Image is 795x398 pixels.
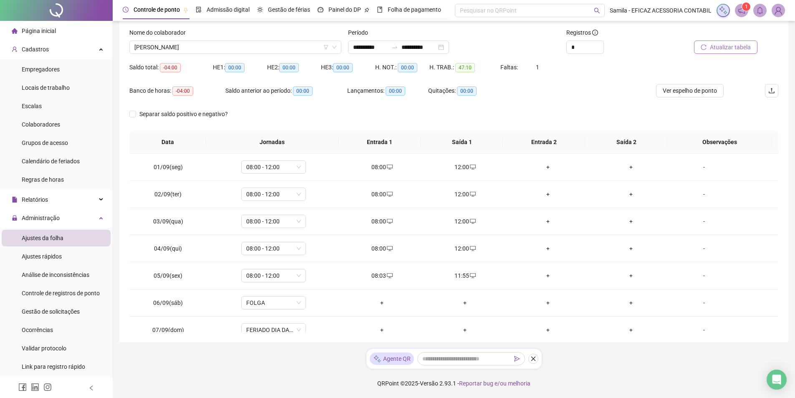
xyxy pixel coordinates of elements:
[679,298,729,307] div: -
[375,63,429,72] div: H. NOT.:
[386,86,405,96] span: 00:00
[469,191,476,197] span: desktop
[225,86,347,96] div: Saldo anterior ao período:
[154,191,182,198] span: 02/09(ter)
[469,273,476,279] span: desktop
[596,244,666,253] div: +
[391,44,398,51] span: to
[738,7,745,14] span: notification
[338,131,421,154] th: Entrada 1
[206,131,338,154] th: Jornadas
[113,369,795,398] footer: QRPoint © 2025 - 2.93.1 -
[566,28,598,37] span: Registros
[348,28,374,37] label: Período
[246,188,301,200] span: 08:00 - 12:00
[321,63,375,72] div: HE 3:
[183,8,188,13] span: pushpin
[457,86,477,96] span: 00:00
[154,245,182,252] span: 04/09(qui)
[153,218,183,225] span: 03/09(qua)
[386,164,393,170] span: desktop
[421,131,503,154] th: Saída 1
[293,86,313,96] span: 00:00
[160,63,181,72] span: -04:00
[514,356,520,362] span: send
[22,308,80,315] span: Gestão de solicitações
[388,6,441,13] span: Folha de pagamento
[420,380,438,387] span: Versão
[22,46,49,53] span: Cadastros
[123,7,129,13] span: clock-circle
[246,324,301,336] span: FERIADO DIA DA INDEPENDÊNCIA
[333,63,353,72] span: 00:00
[22,176,64,183] span: Regras de horas
[513,190,583,199] div: +
[429,63,500,72] div: H. TRAB.:
[22,196,48,203] span: Relatórios
[22,235,63,241] span: Ajustes da folha
[610,6,712,15] span: Samila - EFICAZ ACESSORIA CONTABIL
[172,86,193,96] span: -04:00
[500,64,519,71] span: Faltas:
[391,44,398,51] span: swap-right
[430,325,500,335] div: +
[596,162,666,172] div: +
[679,244,729,253] div: -
[596,271,666,280] div: +
[596,325,666,335] div: +
[347,162,417,172] div: 08:00
[430,190,500,199] div: 12:00
[257,7,263,13] span: sun
[332,45,337,50] span: down
[246,297,301,309] span: FOLGA
[596,217,666,226] div: +
[398,63,417,72] span: 00:00
[22,327,53,333] span: Ocorrências
[22,84,70,91] span: Locais de trabalho
[513,244,583,253] div: +
[503,131,585,154] th: Entrada 2
[370,352,414,365] div: Agente QR
[430,271,500,280] div: 11:55
[536,64,539,71] span: 1
[469,218,476,224] span: desktop
[701,44,707,50] span: reload
[772,4,785,17] img: 94549
[268,6,310,13] span: Gestão de férias
[767,370,787,390] div: Open Intercom Messenger
[745,4,748,10] span: 1
[31,383,39,391] span: linkedin
[152,327,184,333] span: 07/09(dom)
[246,215,301,228] span: 08:00 - 12:00
[22,345,66,352] span: Validar protocolo
[22,290,100,297] span: Controle de registros de ponto
[12,197,18,203] span: file
[129,63,213,72] div: Saldo total:
[347,190,417,199] div: 08:00
[136,109,231,119] span: Separar saldo positivo e negativo?
[768,87,775,94] span: upload
[663,86,717,95] span: Ver espelho de ponto
[679,217,729,226] div: -
[328,6,361,13] span: Painel do DP
[679,190,729,199] div: -
[674,137,765,147] span: Observações
[153,299,183,306] span: 06/09(sáb)
[596,190,666,199] div: +
[213,63,267,72] div: HE 1:
[347,217,417,226] div: 08:00
[513,217,583,226] div: +
[12,46,18,52] span: user-add
[656,84,724,97] button: Ver espelho de ponto
[585,131,667,154] th: Saída 2
[710,43,751,52] span: Atualizar tabela
[129,28,191,37] label: Nome do colaborador
[430,298,500,307] div: +
[513,298,583,307] div: +
[22,158,80,165] span: Calendário de feriados
[513,271,583,280] div: +
[469,246,476,251] span: desktop
[596,298,666,307] div: +
[18,383,27,391] span: facebook
[43,383,52,391] span: instagram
